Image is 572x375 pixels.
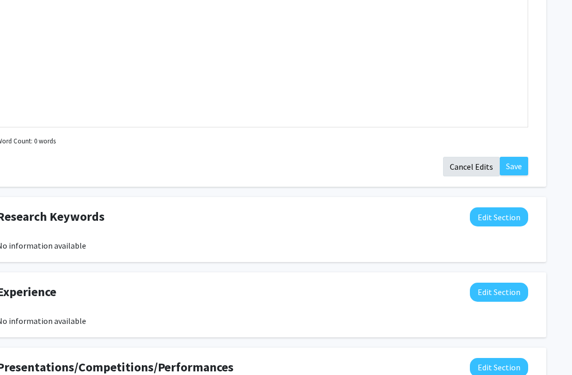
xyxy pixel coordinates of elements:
button: Save [500,157,528,175]
button: Cancel Edits [443,157,500,176]
button: Edit Research Keywords [470,207,528,226]
iframe: Chat [8,329,44,367]
button: Edit Experience [470,283,528,302]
